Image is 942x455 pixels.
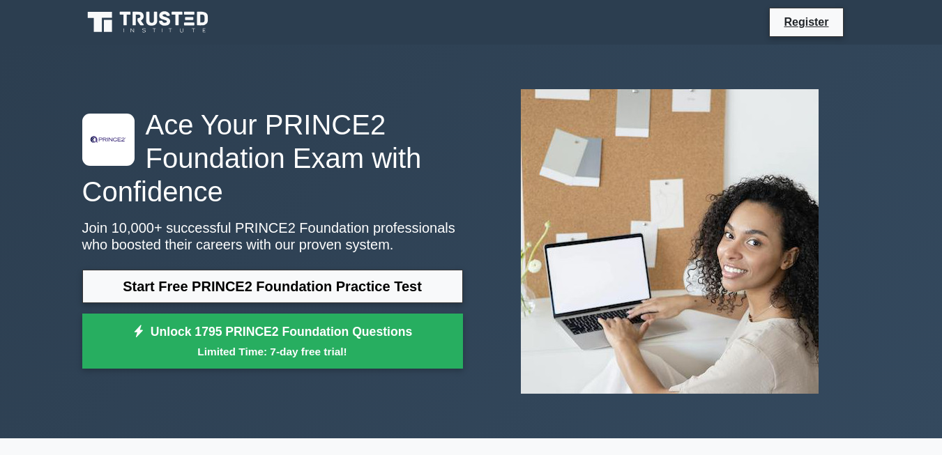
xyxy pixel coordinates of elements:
[82,108,463,208] h1: Ace Your PRINCE2 Foundation Exam with Confidence
[82,314,463,369] a: Unlock 1795 PRINCE2 Foundation QuestionsLimited Time: 7-day free trial!
[82,219,463,253] p: Join 10,000+ successful PRINCE2 Foundation professionals who boosted their careers with our prove...
[82,270,463,303] a: Start Free PRINCE2 Foundation Practice Test
[775,13,837,31] a: Register
[100,344,446,360] small: Limited Time: 7-day free trial!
